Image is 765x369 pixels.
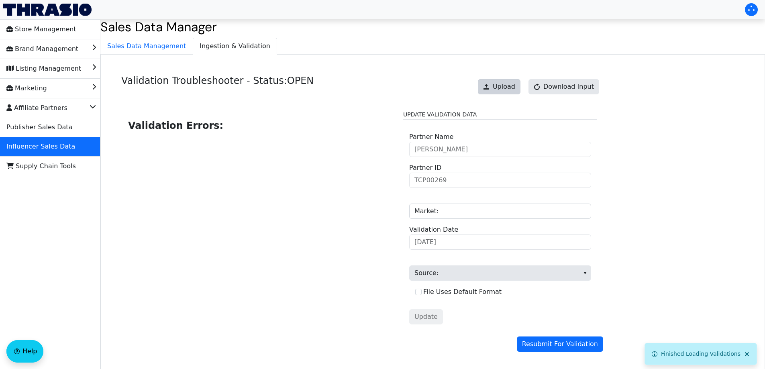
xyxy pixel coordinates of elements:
[528,79,599,94] button: Download Input
[423,288,502,296] label: File Uses Default Format
[6,102,67,114] span: Affiliate Partners
[478,79,520,94] button: Upload
[3,4,92,16] img: Thrasio Logo
[543,82,594,92] span: Download Input
[100,19,765,35] h2: Sales Data Manager
[6,82,47,95] span: Marketing
[493,82,515,92] span: Upload
[193,38,277,54] span: Ingestion & Validation
[101,38,192,54] span: Sales Data Management
[403,110,597,120] legend: Update Validation Data
[522,339,598,349] span: Resubmit For Validation
[121,75,314,101] h4: Validation Troubleshooter - Status: OPEN
[6,340,43,363] button: Help floatingactionbutton
[6,62,81,75] span: Listing Management
[128,118,390,133] h2: Validation Errors:
[6,160,76,173] span: Supply Chain Tools
[409,163,441,173] label: Partner ID
[661,351,741,357] span: Finished Loading Validations
[409,132,453,142] label: Partner Name
[579,266,591,280] button: select
[22,347,37,356] span: Help
[409,225,458,234] label: Validation Date
[6,140,75,153] span: Influencer Sales Data
[6,23,76,36] span: Store Management
[6,121,72,134] span: Publisher Sales Data
[6,43,78,55] span: Brand Management
[517,336,603,352] button: Resubmit For Validation
[744,351,750,357] span: Close
[409,265,591,281] span: Source:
